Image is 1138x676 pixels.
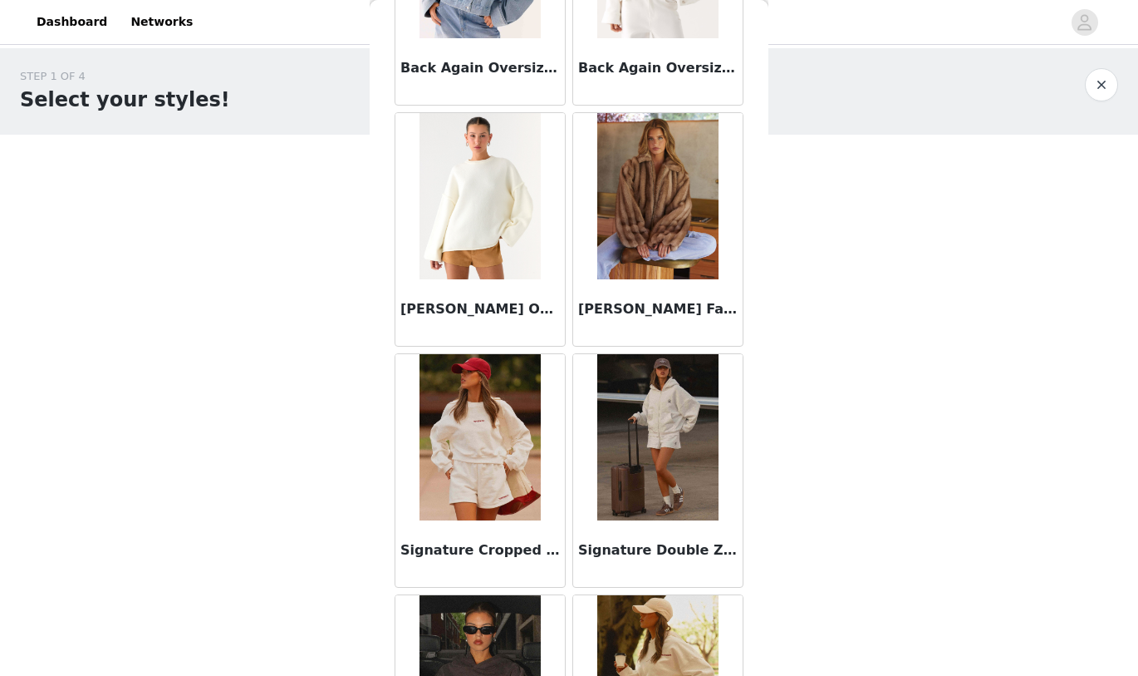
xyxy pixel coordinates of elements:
h3: Back Again Oversized Denim Jacket - White [578,58,738,78]
img: Naylor Faux Fur Jacket - Brown [597,113,718,279]
img: Signature Cropped Sweatshirt - Ivory [419,354,540,521]
h3: Signature Double Zip Up Hoodie - Grey [578,540,738,560]
h3: Signature Cropped Sweatshirt - Ivory [400,540,560,560]
h1: Select your styles! [20,85,230,115]
h3: [PERSON_NAME] Faux Fur [PERSON_NAME] [578,299,738,319]
h3: [PERSON_NAME] Oversized Knit Sweater - Cream [400,299,560,319]
a: Networks [120,3,203,41]
img: Jack Oversized Knit Sweater - Cream [419,113,540,279]
div: STEP 1 OF 4 [20,68,230,85]
img: Signature Double Zip Up Hoodie - Grey [597,354,718,521]
h3: Back Again Oversized Denim Jacket - Light Wash Blue [400,58,560,78]
div: avatar [1077,9,1092,36]
a: Dashboard [27,3,117,41]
